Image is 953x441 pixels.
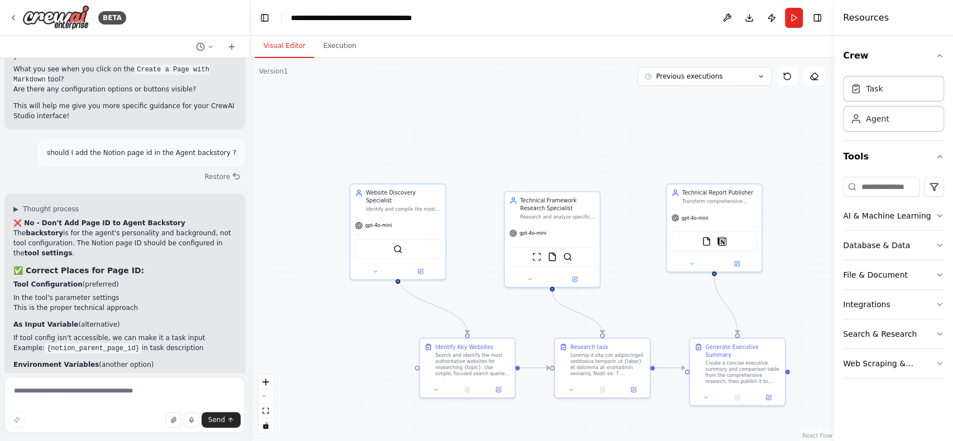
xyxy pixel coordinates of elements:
g: Edge from 9e7f69b0-8385-4d6c-be50-5656ed547eee to 9dd4b6d3-522b-46fb-8c51-a2a2e9c3d4cc [520,364,550,372]
li: If tool config isn't accessible, we can make it a task input [13,333,236,343]
p: (another option) [13,360,236,370]
button: Open in side panel [485,385,511,395]
span: Previous executions [656,72,722,81]
strong: As Input Variable [13,321,78,328]
img: SerperDevTool [563,252,572,261]
code: {notion_parent_page_id} [45,343,142,353]
div: Website Discovery Specialist [366,189,440,205]
p: The is for the agent's personality and background, not tool configuration. The Notion page ID sho... [13,228,236,258]
button: Open in side panel [715,259,759,269]
p: (alternative) [13,319,236,329]
div: Crew [843,71,944,140]
div: Loremip d sita con adipiscingeli seddoeius temporin ut {labor} et dolorema ali enimadmin veniamq.... [570,352,645,377]
div: Create a concise executive summary and comparison table from the comprehensive research, then pub... [705,360,780,385]
button: Hide left sidebar [257,10,272,26]
div: Generate Executive Summary [705,343,780,358]
span: gpt-4o-mini [681,215,708,221]
div: Identify Key Websites [435,343,494,351]
button: ▶Thought process [13,205,79,214]
div: Web Scraping & Browsing [843,358,935,369]
strong: tool settings [25,249,73,257]
button: Crew [843,40,944,71]
strong: backstory [26,229,63,237]
g: Edge from 5c6b75a5-7403-43ab-8e4b-0634c06d2d6b to 9dd4b6d3-522b-46fb-8c51-a2a2e9c3d4cc [548,291,606,333]
div: Identify and compile the most relevant and authoritative websites, documentation sites, GitHub re... [366,206,440,212]
button: AI & Machine Learning [843,201,944,230]
a: React Flow attribution [802,433,832,439]
img: FileReadTool [702,237,711,246]
button: Previous executions [638,67,772,86]
div: Integrations [843,299,890,310]
button: File & Document [843,260,944,289]
button: Open in side panel [399,267,442,277]
button: Open in side panel [553,274,596,284]
div: Identify Key WebsitesSearch and identify the most authoritative websites for researching {topic}.... [419,338,516,398]
div: BETA [98,11,126,25]
img: Logo [22,5,89,30]
button: Database & Data [843,231,944,260]
button: Execution [314,35,365,58]
button: Restore [200,169,245,185]
div: Website Discovery SpecialistIdentify and compile the most relevant and authoritative websites, do... [349,183,446,280]
div: Task [866,83,883,94]
span: gpt-4o-mini [365,222,392,229]
button: No output available [586,385,619,395]
div: AI & Machine Learning [843,210,931,221]
button: Open in side panel [755,392,782,402]
div: React Flow controls [258,375,273,433]
strong: Tool Configuration [13,280,83,288]
button: Web Scraping & Browsing [843,349,944,378]
button: Tools [843,141,944,172]
div: Search & Research [843,328,917,340]
button: No output available [451,385,484,395]
button: Open in side panel [620,385,646,395]
div: Research task [570,343,608,351]
button: Hide right sidebar [810,10,825,26]
div: Generate Executive SummaryCreate a concise executive summary and comparison table from the compre... [689,338,786,406]
button: Click to speak your automation idea [184,412,199,428]
button: No output available [721,392,754,402]
button: Start a new chat [223,40,241,54]
div: Version 1 [259,67,288,76]
li: Are there any configuration options or buttons visible? [13,84,236,94]
p: This will help me give you more specific guidance for your CrewAI Studio interface! [13,101,236,121]
strong: ✅ Correct Places for Page ID: [13,266,144,275]
div: Agent [866,113,889,124]
button: Upload files [166,412,181,428]
li: In the tool's parameter settings [13,293,236,303]
p: should I add the Notion page id in the Agent backstory ? [47,148,236,158]
div: Technical Report Publisher [682,189,757,197]
div: Technical Framework Research Specialist [520,197,595,212]
code: Create a Page with Markdown [13,65,209,85]
button: Integrations [843,290,944,319]
button: zoom out [258,389,273,404]
div: Search and identify the most authoritative websites for researching {topic}. Use simple, focused ... [435,352,510,377]
div: Tools [843,172,944,387]
button: Visual Editor [255,35,314,58]
button: fit view [258,404,273,418]
span: gpt-4o-mini [519,230,546,236]
img: ScrapeWebsiteTool [532,252,542,261]
div: Technical Report PublisherTransform comprehensive research into professionally formatted reports ... [666,183,763,272]
span: ▶ [13,205,18,214]
button: Switch to previous chat [191,40,218,54]
nav: breadcrumb [291,12,416,23]
li: This is the proper technical approach [13,303,236,313]
button: toggle interactivity [258,418,273,433]
g: Edge from 4a692fd6-c805-4eac-a1ef-308142faff1b to 9e7f69b0-8385-4d6c-be50-5656ed547eee [394,275,471,333]
g: Edge from 9dd4b6d3-522b-46fb-8c51-a2a2e9c3d4cc to a065c62e-c596-447c-bd40-1298ed4a5012 [655,364,685,372]
div: Research taskLoremip d sita con adipiscingeli seddoeius temporin ut {labor} et dolorema ali enima... [554,338,650,398]
button: Improve this prompt [9,412,25,428]
img: SerperDevTool [393,244,403,254]
strong: ❌ No - Don't Add Page ID to Agent Backstory [13,219,185,227]
img: FileReadTool [548,252,557,261]
strong: Environment Variables [13,361,99,369]
div: Technical Framework Research SpecialistResearch and analyze specific technical frameworks, librar... [504,191,601,288]
div: File & Document [843,269,908,280]
div: Research and analyze specific technical frameworks, libraries, and tools like {topic}, providing ... [520,214,595,220]
button: Send [202,412,241,428]
li: What you see when you click on the tool? [13,64,236,84]
g: Edge from a410a359-2e02-4ec0-99f3-86568546b209 to a065c62e-c596-447c-bd40-1298ed4a5012 [710,275,741,333]
div: Transform comprehensive research into professionally formatted reports and save them in multiple ... [682,198,757,205]
h4: Resources [843,11,889,25]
